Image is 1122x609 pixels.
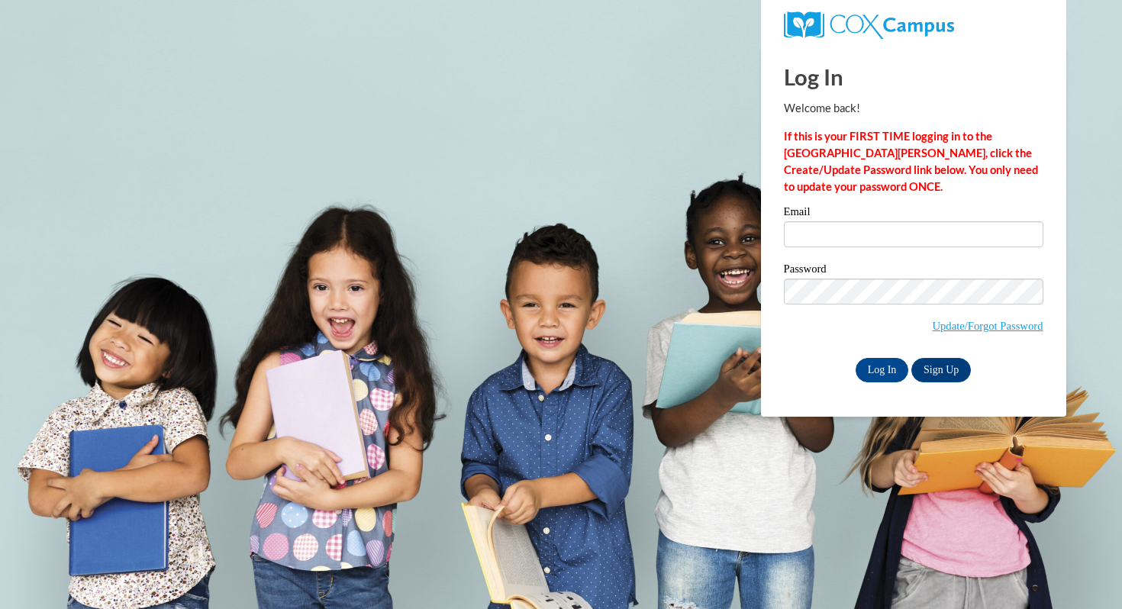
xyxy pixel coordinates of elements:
[856,358,909,382] input: Log In
[784,11,954,39] img: COX Campus
[784,100,1043,117] p: Welcome back!
[784,263,1043,279] label: Password
[784,130,1038,193] strong: If this is your FIRST TIME logging in to the [GEOGRAPHIC_DATA][PERSON_NAME], click the Create/Upd...
[784,206,1043,221] label: Email
[911,358,971,382] a: Sign Up
[784,18,954,31] a: COX Campus
[932,320,1043,332] a: Update/Forgot Password
[784,61,1043,92] h1: Log In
